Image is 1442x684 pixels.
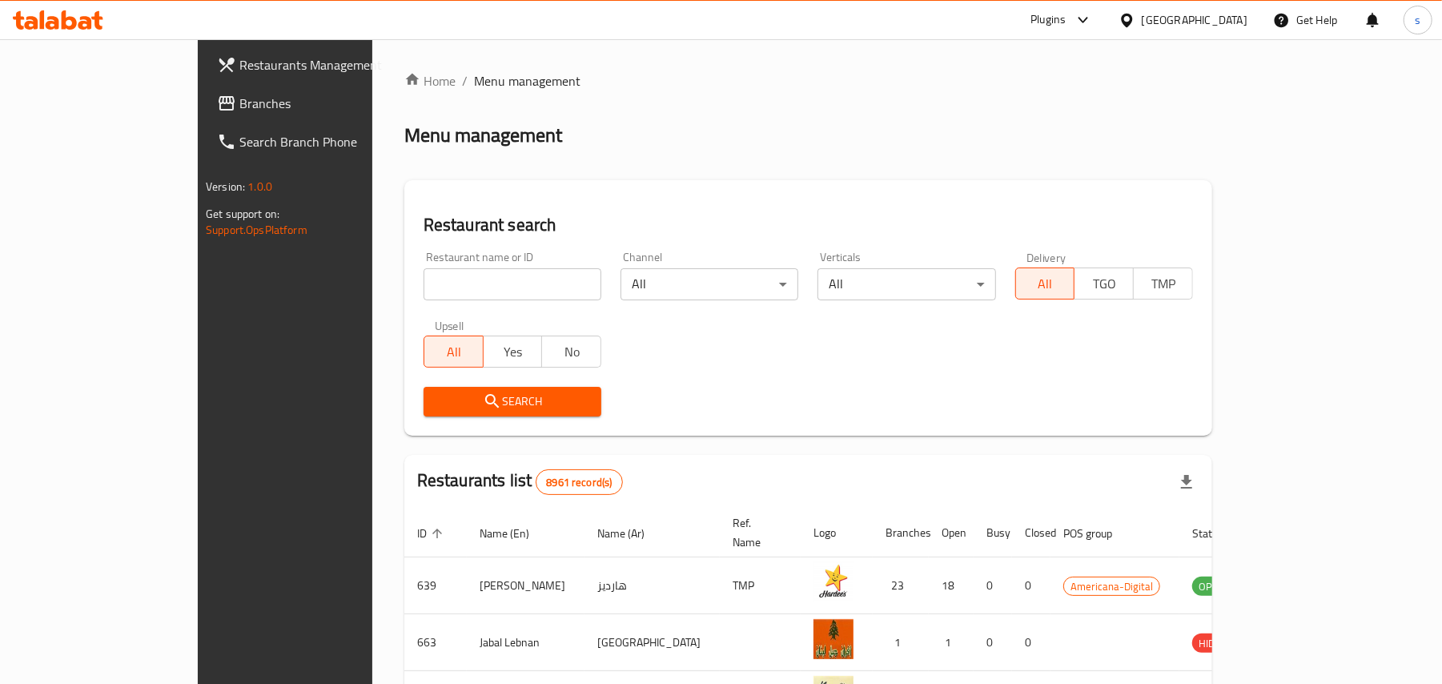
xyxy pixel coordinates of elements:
td: 23 [873,557,929,614]
span: Menu management [474,71,580,91]
span: ID [417,524,448,543]
span: OPEN [1192,577,1231,596]
td: TMP [720,557,801,614]
span: s [1415,11,1420,29]
span: No [548,340,595,364]
a: Search Branch Phone [204,123,439,161]
nav: breadcrumb [404,71,1212,91]
span: Search Branch Phone [239,132,426,151]
span: All [431,340,477,364]
div: [GEOGRAPHIC_DATA] [1142,11,1247,29]
span: Status [1192,524,1244,543]
div: Total records count [536,469,622,495]
div: HIDDEN [1192,634,1240,653]
span: Search [436,392,588,412]
span: 8961 record(s) [536,475,621,490]
div: OPEN [1192,577,1231,596]
span: POS group [1063,524,1133,543]
span: All [1022,272,1069,296]
button: Search [424,387,601,416]
button: All [1015,268,1075,300]
a: Branches [204,84,439,123]
th: Closed [1012,509,1050,557]
th: Branches [873,509,929,557]
td: 0 [974,557,1012,614]
td: 1 [929,614,974,671]
td: 0 [1012,557,1050,614]
span: 1.0.0 [247,176,272,197]
td: 0 [974,614,1012,671]
a: Support.OpsPlatform [206,219,307,240]
td: [PERSON_NAME] [467,557,584,614]
a: Restaurants Management [204,46,439,84]
button: TGO [1074,268,1134,300]
div: Export file [1167,463,1206,501]
th: Logo [801,509,873,557]
div: All [817,268,995,300]
button: All [424,336,484,368]
td: Jabal Lebnan [467,614,584,671]
span: Version: [206,176,245,197]
button: No [541,336,601,368]
h2: Restaurants list [417,469,623,495]
td: [GEOGRAPHIC_DATA] [584,614,720,671]
label: Delivery [1026,251,1066,263]
span: Name (En) [480,524,550,543]
th: Open [929,509,974,557]
img: Jabal Lebnan [813,619,854,659]
button: Yes [483,336,543,368]
h2: Restaurant search [424,213,1193,237]
span: Yes [490,340,536,364]
span: Ref. Name [733,513,781,552]
div: Plugins [1030,10,1066,30]
td: 1 [873,614,929,671]
div: All [621,268,798,300]
input: Search for restaurant name or ID.. [424,268,601,300]
button: TMP [1133,268,1193,300]
li: / [462,71,468,91]
span: TMP [1140,272,1187,296]
span: Restaurants Management [239,55,426,74]
span: TGO [1081,272,1127,296]
span: HIDDEN [1192,634,1240,653]
h2: Menu management [404,123,562,148]
span: Americana-Digital [1064,577,1159,596]
img: Hardee's [813,562,854,602]
td: هارديز [584,557,720,614]
span: Name (Ar) [597,524,665,543]
span: Branches [239,94,426,113]
td: 0 [1012,614,1050,671]
th: Busy [974,509,1012,557]
label: Upsell [435,320,464,331]
td: 18 [929,557,974,614]
span: Get support on: [206,203,279,224]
